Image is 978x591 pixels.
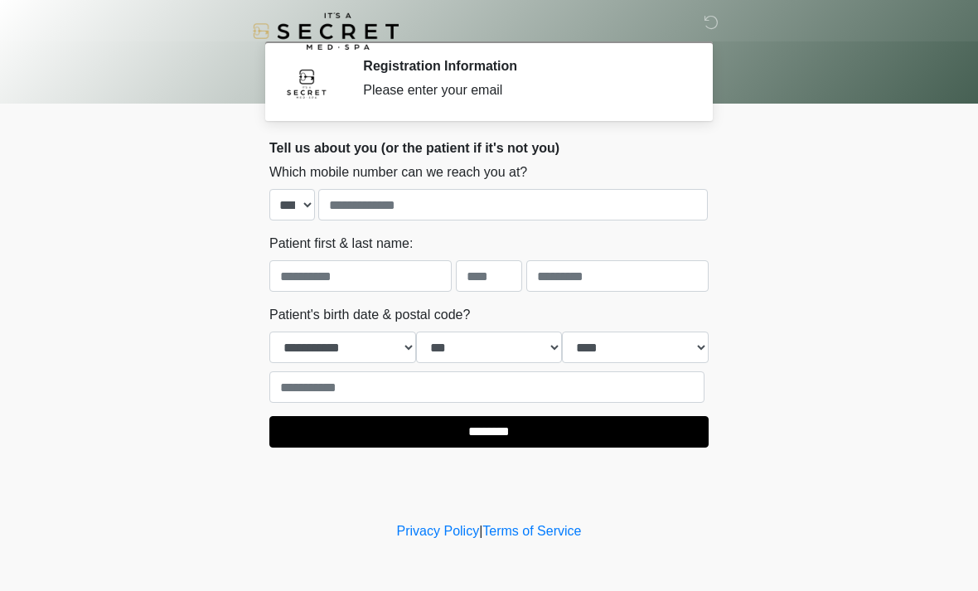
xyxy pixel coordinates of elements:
[363,80,684,100] div: Please enter your email
[479,524,482,538] a: |
[482,524,581,538] a: Terms of Service
[269,140,709,156] h2: Tell us about you (or the patient if it's not you)
[282,58,332,108] img: Agent Avatar
[363,58,684,74] h2: Registration Information
[397,524,480,538] a: Privacy Policy
[269,305,470,325] label: Patient's birth date & postal code?
[269,234,413,254] label: Patient first & last name:
[269,162,527,182] label: Which mobile number can we reach you at?
[253,12,399,50] img: It's A Secret Med Spa Logo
